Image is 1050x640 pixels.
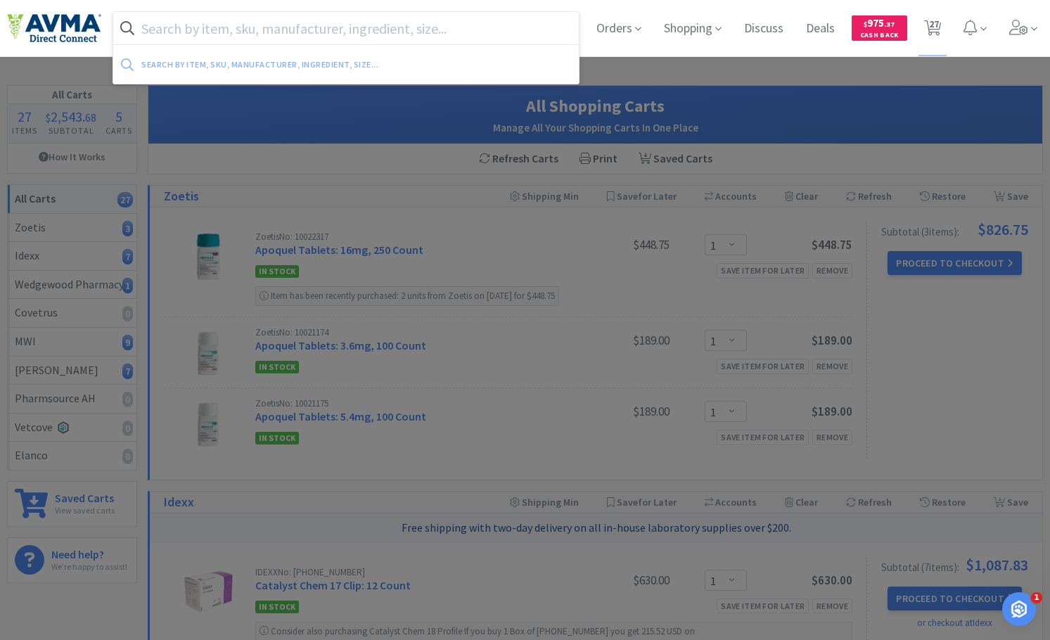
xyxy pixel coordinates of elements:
[860,32,899,41] span: Cash Back
[852,9,907,47] a: $975.37Cash Back
[884,20,895,29] span: . 37
[864,20,867,29] span: $
[7,13,101,43] img: e4e33dab9f054f5782a47901c742baa9_102.png
[918,24,947,37] a: 27
[1031,592,1042,603] span: 1
[864,16,895,30] span: 975
[738,23,789,35] a: Discuss
[141,53,474,75] div: Search by item, sku, manufacturer, ingredient, size...
[113,12,579,44] input: Search by item, sku, manufacturer, ingredient, size...
[800,23,840,35] a: Deals
[1002,592,1036,626] iframe: Intercom live chat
